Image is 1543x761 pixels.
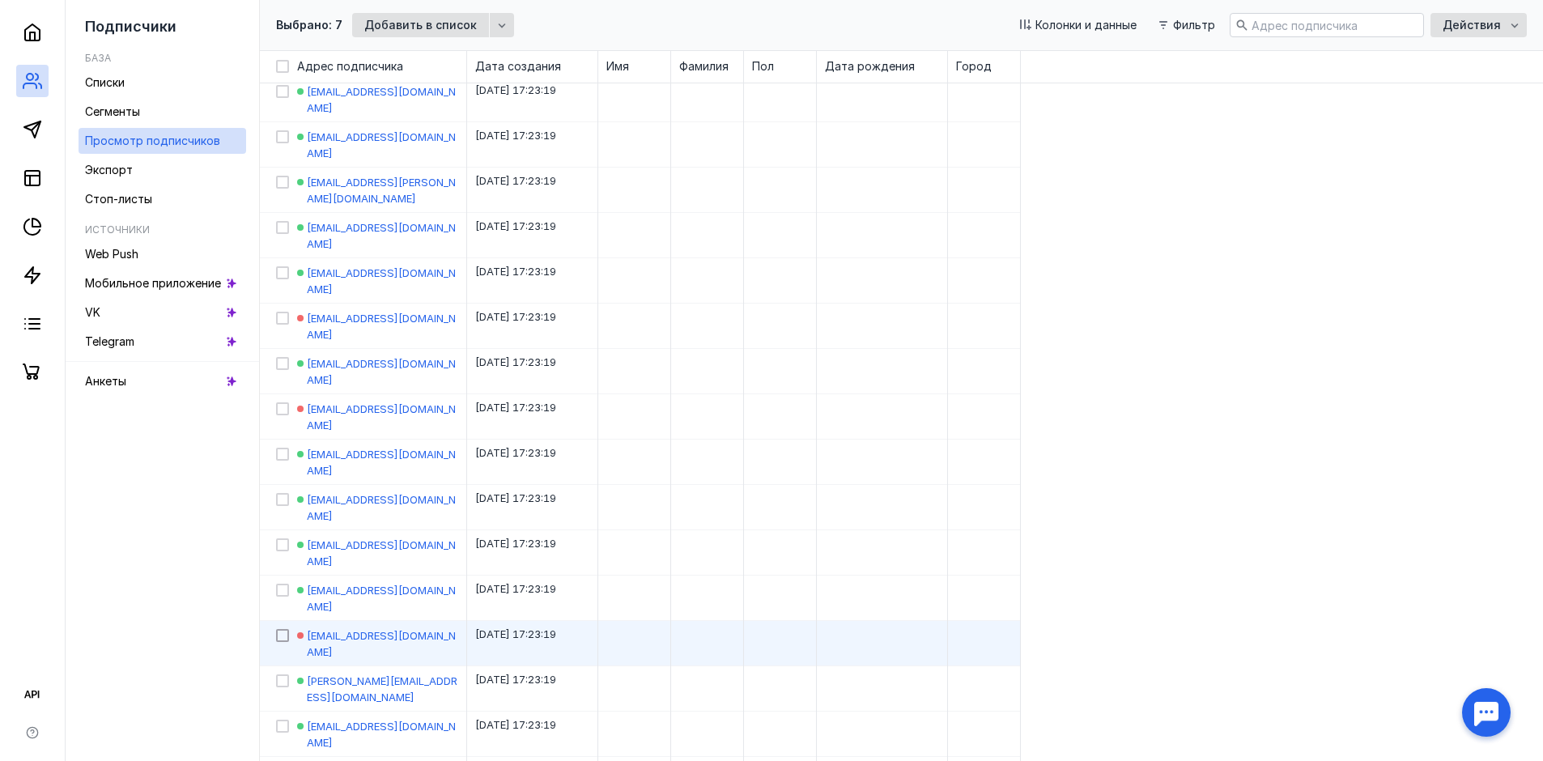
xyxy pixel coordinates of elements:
span: Фильтр [1173,19,1215,32]
span: Telegram [85,334,134,348]
a: [EMAIL_ADDRESS][DOMAIN_NAME] [307,355,458,388]
a: [EMAIL_ADDRESS][DOMAIN_NAME] [307,718,458,750]
span: [DATE] 17:23:19 [475,627,556,640]
span: Списки [85,75,125,89]
span: [EMAIL_ADDRESS][DOMAIN_NAME] [307,130,456,159]
span: [DATE] 17:23:19 [475,174,556,187]
a: [EMAIL_ADDRESS][DOMAIN_NAME] [307,129,458,161]
span: VK [85,305,100,319]
span: Анкеты [85,374,126,388]
span: [DATE] 17:23:19 [475,355,556,368]
span: [DATE] 17:23:19 [475,446,556,459]
span: Сегменты [85,104,140,118]
span: Добавить в список [364,19,477,32]
h5: Источники [85,223,150,236]
span: [EMAIL_ADDRESS][DOMAIN_NAME] [307,266,456,295]
button: Колонки и данные [1014,13,1145,37]
span: [EMAIL_ADDRESS][DOMAIN_NAME] [307,85,456,114]
a: [EMAIL_ADDRESS][DOMAIN_NAME] [307,310,458,342]
span: [EMAIL_ADDRESS][DOMAIN_NAME] [307,629,456,658]
a: Мобильное приложение [79,270,246,296]
a: Списки [79,70,246,96]
span: [EMAIL_ADDRESS][DOMAIN_NAME] [307,493,456,522]
span: Просмотр подписчиков [85,134,220,147]
a: Сегменты [79,99,246,125]
span: [DATE] 17:23:19 [475,265,556,278]
a: Стоп-листы [79,186,246,212]
span: [PERSON_NAME][EMAIL_ADDRESS][DOMAIN_NAME] [307,674,457,704]
a: Просмотр подписчиков [79,128,246,154]
span: [DATE] 17:23:19 [475,219,556,232]
span: [DATE] 17:23:19 [475,83,556,96]
span: [EMAIL_ADDRESS][DOMAIN_NAME] [307,584,456,613]
span: Мобильное приложение [85,276,221,290]
a: [EMAIL_ADDRESS][DOMAIN_NAME] [307,401,458,433]
span: Экспорт [85,163,133,176]
button: Добавить в список [352,13,489,37]
a: Экспорт [79,157,246,183]
span: [EMAIL_ADDRESS][DOMAIN_NAME] [307,221,456,250]
span: [EMAIL_ADDRESS][DOMAIN_NAME] [307,720,456,749]
span: Стоп-листы [85,192,152,206]
span: [EMAIL_ADDRESS][DOMAIN_NAME] [307,402,456,432]
button: Фильтр [1151,13,1223,37]
span: Пол [752,58,774,74]
span: [DATE] 17:23:19 [475,491,556,504]
span: [DATE] 17:23:19 [475,129,556,142]
span: [DATE] 17:23:19 [475,718,556,731]
span: Имя [606,58,629,74]
a: [EMAIL_ADDRESS][DOMAIN_NAME] [307,491,458,524]
button: Действия [1430,13,1527,37]
a: [EMAIL_ADDRESS][DOMAIN_NAME] [307,265,458,297]
a: [EMAIL_ADDRESS][PERSON_NAME][DOMAIN_NAME] [307,174,458,206]
a: [EMAIL_ADDRESS][DOMAIN_NAME] [307,446,458,478]
a: VK [79,300,246,325]
span: [EMAIL_ADDRESS][PERSON_NAME][DOMAIN_NAME] [307,176,456,205]
span: Фамилия [679,58,729,74]
span: Подписчики [85,18,176,35]
span: [EMAIL_ADDRESS][DOMAIN_NAME] [307,538,456,568]
span: [EMAIL_ADDRESS][DOMAIN_NAME] [307,312,456,341]
a: Анкеты [79,368,246,394]
a: [PERSON_NAME][EMAIL_ADDRESS][DOMAIN_NAME] [307,673,458,705]
span: [DATE] 17:23:19 [475,673,556,686]
span: [DATE] 17:23:19 [475,401,556,414]
span: [EMAIL_ADDRESS][DOMAIN_NAME] [307,448,456,477]
a: Telegram [79,329,246,355]
a: [EMAIL_ADDRESS][DOMAIN_NAME] [307,537,458,569]
span: Колонки и данные [1035,19,1137,32]
span: [DATE] 17:23:19 [475,537,556,550]
span: Web Push [85,247,138,261]
span: Дата создания [475,58,561,74]
a: [EMAIL_ADDRESS][DOMAIN_NAME] [307,83,458,116]
a: [EMAIL_ADDRESS][DOMAIN_NAME] [307,582,458,614]
a: Web Push [79,241,246,267]
span: Город [956,58,992,74]
span: [DATE] 17:23:19 [475,310,556,323]
span: Выбрано: 7 [276,17,342,33]
span: Действия [1443,19,1501,32]
input: Адрес подписчика [1231,14,1423,36]
span: [EMAIL_ADDRESS][DOMAIN_NAME] [307,357,456,386]
a: [EMAIL_ADDRESS][DOMAIN_NAME] [307,627,458,660]
a: [EMAIL_ADDRESS][DOMAIN_NAME] [307,219,458,252]
span: [DATE] 17:23:19 [475,582,556,595]
span: Адрес подписчика [297,58,403,74]
h5: База [85,52,111,64]
span: Дата рождения [825,58,915,74]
